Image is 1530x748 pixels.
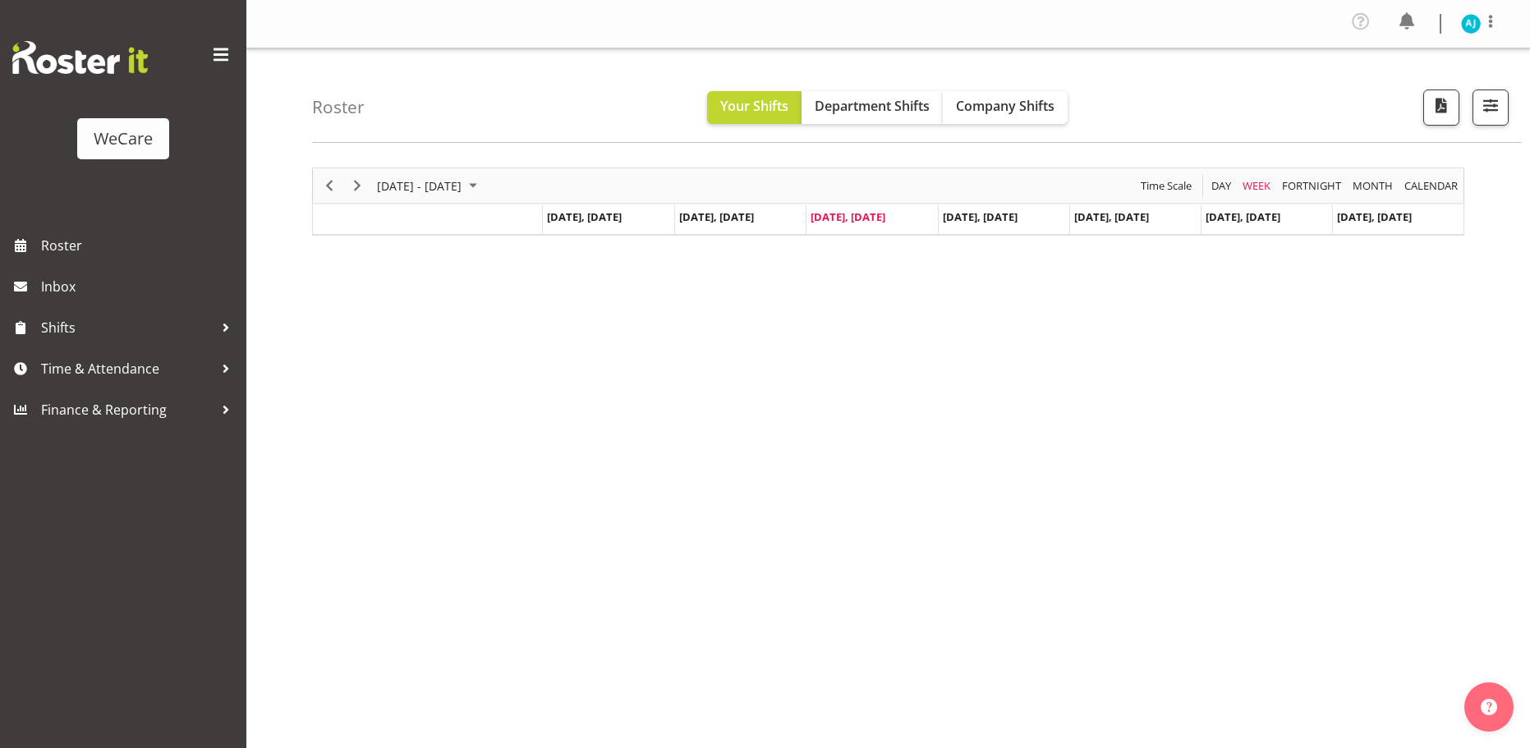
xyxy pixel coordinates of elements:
span: [DATE], [DATE] [679,209,754,224]
span: Shifts [41,315,214,340]
span: Company Shifts [956,97,1054,115]
span: Roster [41,233,238,258]
button: Your Shifts [707,91,802,124]
span: Finance & Reporting [41,397,214,422]
span: Inbox [41,274,238,299]
span: Week [1241,176,1272,196]
button: Previous [319,176,341,196]
img: help-xxl-2.png [1481,699,1497,715]
h4: Roster [312,98,365,117]
button: Month [1402,176,1461,196]
span: [DATE], [DATE] [1206,209,1280,224]
button: Timeline Day [1209,176,1234,196]
button: Timeline Week [1240,176,1274,196]
button: Fortnight [1280,176,1344,196]
span: [DATE], [DATE] [1337,209,1412,224]
div: Timeline Week of September 10, 2025 [312,167,1464,236]
span: Time & Attendance [41,356,214,381]
span: [DATE] - [DATE] [375,176,463,196]
span: [DATE], [DATE] [943,209,1018,224]
div: Next [343,168,371,203]
button: Next [347,176,369,196]
img: Rosterit website logo [12,41,148,74]
span: [DATE], [DATE] [1074,209,1149,224]
button: Time Scale [1138,176,1195,196]
span: [DATE], [DATE] [547,209,622,224]
button: Timeline Month [1350,176,1396,196]
span: [DATE], [DATE] [811,209,885,224]
span: Day [1210,176,1233,196]
div: Previous [315,168,343,203]
button: Download a PDF of the roster according to the set date range. [1423,89,1459,126]
span: Time Scale [1139,176,1193,196]
div: WeCare [94,126,153,151]
button: September 08 - 14, 2025 [374,176,485,196]
button: Company Shifts [943,91,1068,124]
span: Your Shifts [720,97,788,115]
span: Department Shifts [815,97,930,115]
button: Department Shifts [802,91,943,124]
button: Filter Shifts [1473,89,1509,126]
span: Fortnight [1280,176,1343,196]
img: aj-jones10453.jpg [1461,14,1481,34]
span: calendar [1403,176,1459,196]
span: Month [1351,176,1394,196]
